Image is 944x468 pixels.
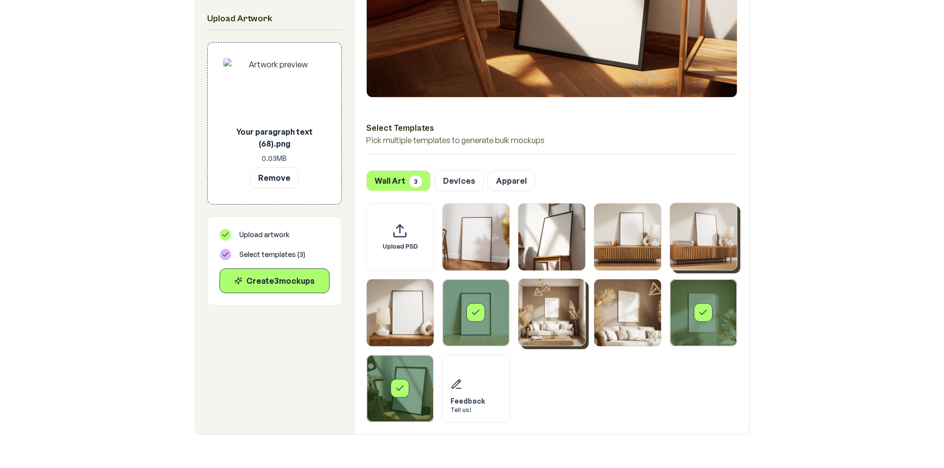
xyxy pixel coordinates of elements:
[220,268,330,293] button: Create3mockups
[518,203,586,271] div: Select template Framed Poster 2
[450,396,485,406] div: Feedback
[442,355,510,422] div: Send feedback
[518,278,586,346] div: Select template Framed Poster 7
[435,170,484,191] button: Devices
[207,12,342,26] h2: Upload Artwork
[594,204,661,270] img: Framed Poster 3
[366,203,434,271] div: Upload custom PSD template
[669,279,737,347] div: Select template Framed Poster 9
[594,279,661,346] img: Framed Poster 8
[443,204,509,270] img: Framed Poster
[239,250,305,260] span: Select templates ( 3 )
[366,170,431,191] button: Wall Art3
[239,230,289,240] span: Upload artwork
[366,355,434,422] div: Select template Framed Poster 10
[488,170,535,191] button: Apparel
[409,175,422,188] span: 3
[367,279,434,346] img: Framed Poster 5
[518,204,585,270] img: Framed Poster 2
[366,134,737,146] p: Pick multiple templates to generate bulk mockups
[223,154,326,163] p: 0.03 MB
[223,58,326,122] img: Artwork preview
[383,243,418,251] span: Upload PSD
[442,203,510,271] div: Select template Framed Poster
[669,203,737,270] div: Select template Framed Poster 4
[250,167,299,188] button: Remove
[228,275,321,287] div: Create 3 mockup s
[366,279,434,347] div: Select template Framed Poster 5
[450,406,485,414] div: Tell us!
[223,126,326,150] p: Your paragraph text (68).png
[442,279,510,347] div: Select template Framed Poster 6
[594,203,662,271] div: Select template Framed Poster 3
[518,279,585,346] img: Framed Poster 7
[594,279,662,347] div: Select template Framed Poster 8
[366,121,737,134] h3: Select Templates
[670,203,737,270] img: Framed Poster 4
